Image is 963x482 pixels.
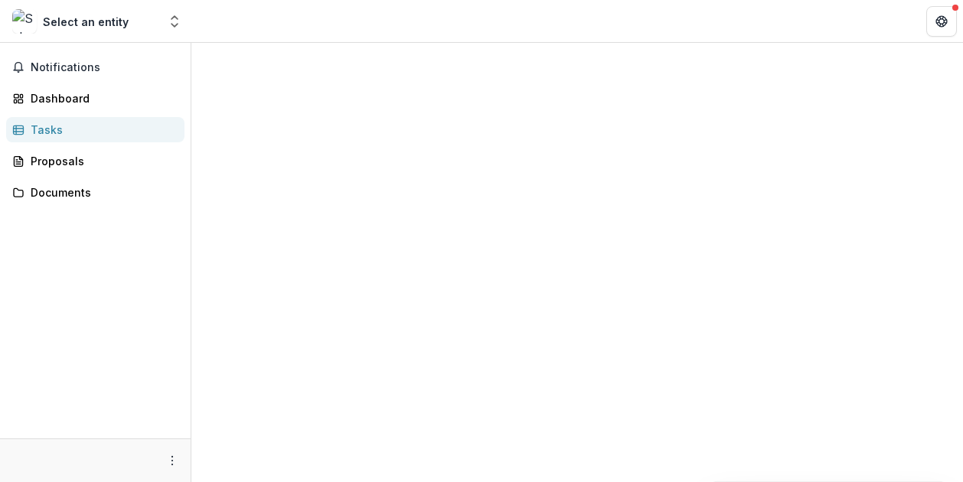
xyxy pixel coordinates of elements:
[6,55,184,80] button: Notifications
[31,122,172,138] div: Tasks
[164,6,185,37] button: Open entity switcher
[6,117,184,142] a: Tasks
[926,6,957,37] button: Get Help
[31,184,172,200] div: Documents
[163,451,181,470] button: More
[6,148,184,174] a: Proposals
[43,14,129,30] div: Select an entity
[31,61,178,74] span: Notifications
[31,90,172,106] div: Dashboard
[6,180,184,205] a: Documents
[31,153,172,169] div: Proposals
[6,86,184,111] a: Dashboard
[12,9,37,34] img: Select an entity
